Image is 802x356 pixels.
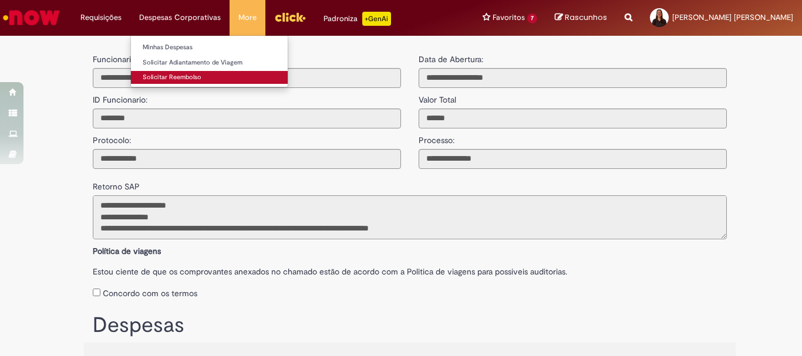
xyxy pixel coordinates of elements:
h1: Despesas [93,314,727,337]
b: Política de viagens [93,246,161,256]
ul: Despesas Corporativas [130,35,288,87]
label: ID Funcionario: [93,88,147,106]
label: Estou ciente de que os comprovantes anexados no chamado estão de acordo com a Politica de viagens... [93,260,727,277]
span: [PERSON_NAME] [PERSON_NAME] [672,12,793,22]
a: Solicitar Reembolso [131,71,288,84]
a: Rascunhos [555,12,607,23]
label: Processo: [419,128,454,146]
span: Favoritos [493,12,525,23]
label: Protocolo: [93,128,131,146]
label: Retorno SAP [93,175,140,192]
span: 7 [527,13,537,23]
span: Requisições [80,12,122,23]
span: Despesas Corporativas [139,12,221,23]
p: +GenAi [362,12,391,26]
a: Minhas Despesas [131,41,288,54]
label: Concordo com os termos [103,287,197,299]
label: Valor Total [419,88,456,106]
div: Padroniza [324,12,391,26]
label: Data de Abertura: [419,53,483,65]
span: Rascunhos [565,12,607,23]
img: click_logo_yellow_360x200.png [274,8,306,26]
label: Funcionario: [93,53,137,65]
span: More [238,12,257,23]
img: ServiceNow [1,6,62,29]
a: Solicitar Adiantamento de Viagem [131,56,288,69]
